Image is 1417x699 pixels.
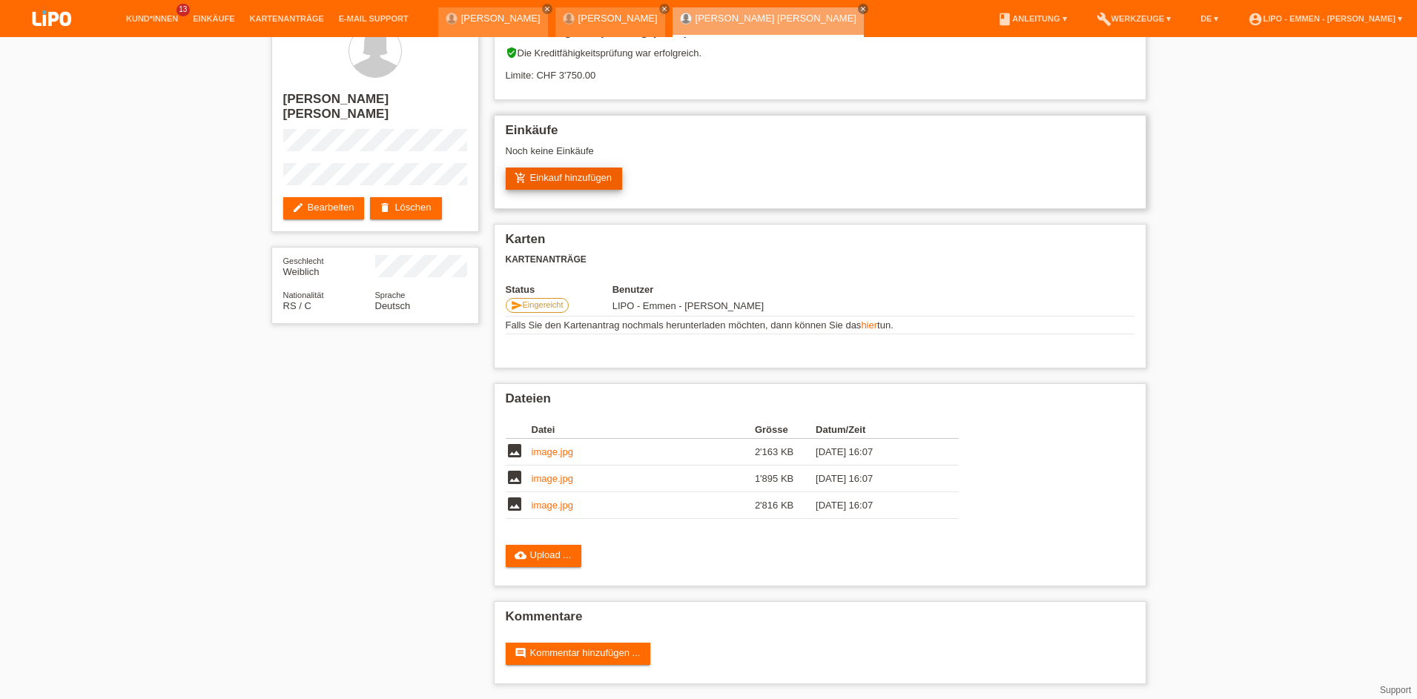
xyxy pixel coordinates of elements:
a: add_shopping_cartEinkauf hinzufügen [506,168,623,190]
a: image.jpg [532,473,573,484]
i: send [511,299,523,311]
span: Nationalität [283,291,324,299]
span: 13 [176,4,190,16]
th: Datum/Zeit [816,421,937,439]
i: comment [515,647,526,659]
td: 2'816 KB [755,492,816,519]
a: close [858,4,868,14]
a: DE ▾ [1193,14,1226,23]
a: Einkäufe [185,14,242,23]
a: close [659,4,670,14]
i: add_shopping_cart [515,172,526,184]
a: account_circleLIPO - Emmen - [PERSON_NAME] ▾ [1241,14,1410,23]
i: verified_user [506,47,518,59]
i: close [661,5,668,13]
td: [DATE] 16:07 [816,492,937,519]
a: image.jpg [532,500,573,511]
h2: [PERSON_NAME] [PERSON_NAME] [283,92,467,129]
td: 2'163 KB [755,439,816,466]
h2: Einkäufe [506,123,1134,145]
i: close [859,5,867,13]
a: close [542,4,552,14]
i: close [544,5,551,13]
a: commentKommentar hinzufügen ... [506,643,651,665]
span: Eingereicht [523,300,564,309]
th: Grösse [755,421,816,439]
a: image.jpg [532,446,573,457]
a: [PERSON_NAME] [578,13,658,24]
a: editBearbeiten [283,197,365,219]
a: Kartenanträge [242,14,331,23]
th: Datei [532,421,755,439]
div: Die Kreditfähigkeitsprüfung war erfolgreich. Limite: CHF 3'750.00 [506,47,1134,92]
i: book [997,12,1012,27]
a: cloud_uploadUpload ... [506,545,582,567]
i: image [506,442,523,460]
a: bookAnleitung ▾ [990,14,1074,23]
i: image [506,468,523,486]
a: E-Mail Support [331,14,416,23]
span: Deutsch [375,300,411,311]
i: account_circle [1248,12,1263,27]
h3: Kartenanträge [506,254,1134,265]
h2: Karten [506,232,1134,254]
td: Falls Sie den Kartenantrag nochmals herunterladen möchten, dann können Sie das tun. [506,317,1134,334]
span: Serbien / C / 30.06.2006 [283,300,311,311]
a: buildWerkzeuge ▾ [1089,14,1179,23]
td: [DATE] 16:07 [816,439,937,466]
th: Status [506,284,612,295]
a: Support [1380,685,1411,695]
a: deleteLöschen [370,197,441,219]
span: Geschlecht [283,256,324,265]
a: Kund*innen [119,14,185,23]
i: delete [379,202,391,213]
td: [DATE] 16:07 [816,466,937,492]
i: cloud_upload [515,549,526,561]
h2: Dateien [506,391,1134,414]
a: LIPO pay [15,30,89,42]
td: 1'895 KB [755,466,816,492]
a: [PERSON_NAME] [PERSON_NAME] [696,13,856,24]
span: 09.10.2025 [612,300,764,311]
div: Noch keine Einkäufe [506,145,1134,168]
span: Sprache [375,291,406,299]
th: Benutzer [612,284,864,295]
div: Weiblich [283,255,375,277]
h2: Kommentare [506,609,1134,632]
i: build [1097,12,1112,27]
a: hier [861,319,877,331]
a: [PERSON_NAME] [461,13,541,24]
i: edit [292,202,304,213]
i: image [506,495,523,513]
